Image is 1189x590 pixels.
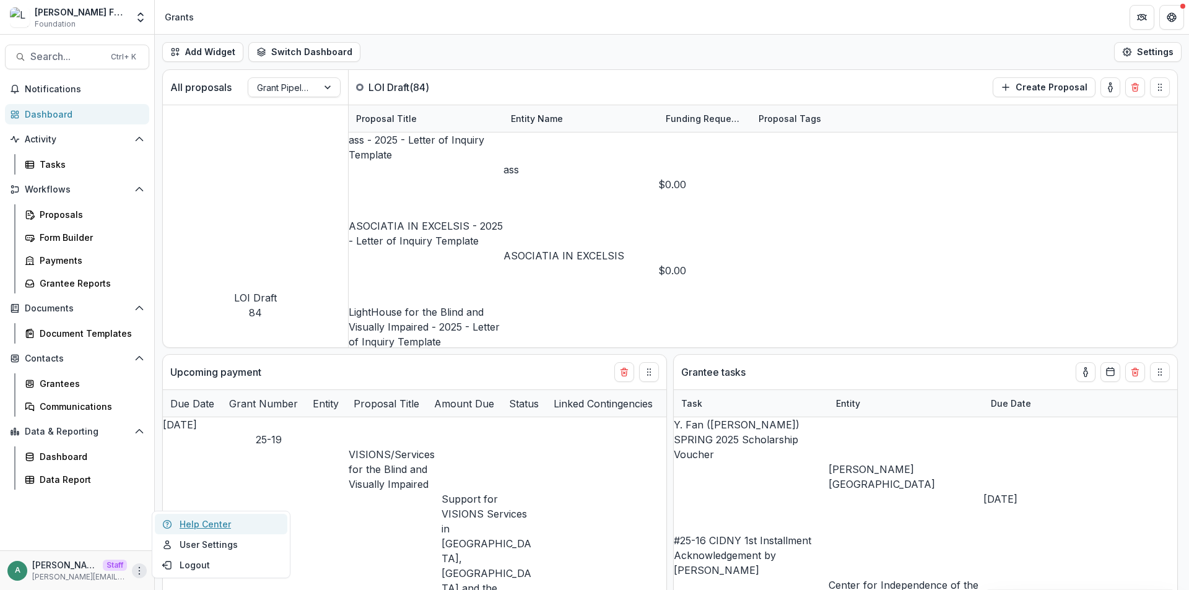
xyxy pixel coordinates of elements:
p: Staff [103,560,127,571]
a: Data Report [20,469,149,490]
div: Payment Manager [660,396,762,411]
a: Proposals [20,204,149,225]
button: More [132,563,147,578]
button: Partners [1130,5,1154,30]
div: Amount Due [427,390,502,417]
div: Task [674,390,829,417]
div: Payment Manager [660,390,762,417]
button: Drag [1150,362,1170,382]
button: Add Widget [162,42,243,62]
a: ass [503,163,519,176]
button: toggle-assigned-to-me [1100,77,1120,97]
div: Proposal Tags [751,112,829,125]
div: Linked Contingencies [546,390,660,417]
button: Create Proposal [993,77,1095,97]
div: 25-19 [256,432,349,447]
button: Settings [1114,42,1182,62]
a: [PERSON_NAME][GEOGRAPHIC_DATA] [829,463,935,490]
div: Funding Requested [658,112,751,125]
div: [DATE] [983,492,1076,506]
div: [DATE] [163,417,256,432]
a: Dashboard [5,104,149,124]
div: Due Date [163,396,222,411]
div: Data Report [40,473,139,486]
div: Grant Number [222,396,305,411]
button: LOI Draft84 [163,105,348,320]
div: Due Date [163,390,222,417]
div: anveet@trytemelio.com [15,566,20,575]
div: Entity [829,390,983,417]
div: Proposals [40,208,139,221]
div: Due Date [983,390,1076,417]
div: Grants [165,11,194,24]
div: Due Date [983,397,1039,410]
div: Dashboard [40,450,139,463]
button: Switch Dashboard [248,42,360,62]
span: Foundation [35,19,76,30]
div: Status [502,390,546,417]
p: [PERSON_NAME][EMAIL_ADDRESS][DOMAIN_NAME] [32,571,127,583]
span: Documents [25,303,129,314]
nav: breadcrumb [160,8,199,26]
div: Tasks [40,158,139,171]
div: Proposal Tags [751,105,906,132]
div: Proposal Title [349,105,503,132]
div: Proposal Title [349,112,424,125]
p: All proposals [170,80,232,95]
a: ASOCIATIA IN EXCELSIS - 2025 - Letter of Inquiry Template [349,220,503,247]
a: Dashboard [20,446,149,467]
button: Drag [1150,77,1170,97]
div: Entity [305,396,346,411]
div: Grantees [40,377,139,390]
a: VISIONS/Services for the Blind and Visually Impaired [349,448,435,490]
div: Entity [305,390,346,417]
a: ass - 2025 - Letter of Inquiry Template [349,134,484,161]
button: Open Contacts [5,349,149,368]
span: Search... [30,51,103,63]
div: Status [502,396,546,411]
div: Amount Due [427,396,502,411]
div: Entity [829,397,868,410]
div: Linked Contingencies [546,396,660,411]
button: Get Help [1159,5,1184,30]
div: Dashboard [25,108,139,121]
a: Communications [20,396,149,417]
div: Proposal Title [346,390,427,417]
div: Grantee Reports [40,277,139,290]
button: Open Documents [5,298,149,318]
span: Workflows [25,184,129,195]
a: Grantee Reports [20,273,149,293]
div: 84 [163,305,348,320]
div: Ctrl + K [108,50,139,64]
div: Entity Name [503,112,570,125]
button: Notifications [5,79,149,99]
button: Open Data & Reporting [5,422,149,441]
div: $0.00 [658,177,751,192]
div: Grant Number [222,390,305,417]
div: Form Builder [40,231,139,244]
div: Entity Name [503,105,658,132]
button: Open entity switcher [132,5,149,30]
div: Funding Requested [658,105,751,132]
div: Proposal Title [346,396,427,411]
span: Activity [25,134,129,145]
div: [PERSON_NAME] Fund for the Blind [35,6,127,19]
p: LOI Draft ( 84 ) [368,80,429,95]
a: Document Templates [20,323,149,344]
button: Search... [5,45,149,69]
p: Upcoming payment [170,365,261,380]
a: Grantees [20,373,149,394]
p: Grantee tasks [681,365,746,380]
span: Notifications [25,84,144,95]
a: Y. Fan ([PERSON_NAME]) SPRING 2025 Scholarship Voucher [674,419,799,461]
button: Delete card [1125,362,1145,382]
a: Payments [20,250,149,271]
a: Tasks [20,154,149,175]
